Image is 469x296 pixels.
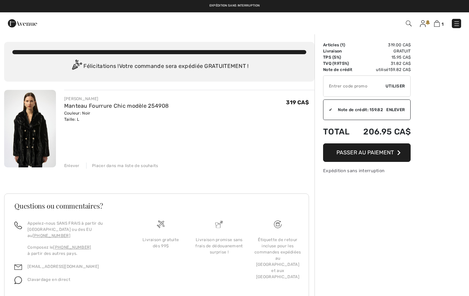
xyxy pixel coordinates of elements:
[64,110,169,122] div: Couleur: Noir Taille: L
[342,43,344,47] span: 1
[86,163,158,169] div: Placer dans ma liste de souhaits
[4,90,56,167] img: Manteau Fourrure Chic modèle 254908
[64,163,80,169] div: Enlever
[64,103,169,109] a: Manteau Fourrure Chic modèle 254908
[8,16,37,30] img: 1ère Avenue
[27,264,99,269] a: [EMAIL_ADDRESS][DOMAIN_NAME]
[323,143,411,162] button: Passer au paiement
[442,22,444,27] span: 1
[323,48,356,54] td: Livraison
[14,263,22,271] img: email
[12,60,306,73] div: Félicitations ! Votre commande sera expédiée GRATUITEMENT !
[195,237,243,255] div: Livraison promise sans frais de dédouanement surprise !
[356,120,411,143] td: 206.95 CA$
[27,277,70,282] span: Clavardage en direct
[53,245,91,250] a: [PHONE_NUMBER]
[356,67,411,73] td: utilisé
[14,222,22,229] img: call
[386,83,405,89] span: Utiliser
[14,202,299,209] h3: Questions ou commentaires?
[323,120,356,143] td: Total
[356,42,411,48] td: 319.00 CA$
[323,54,356,60] td: TPS (5%)
[254,237,301,280] div: Étiquette de retour incluse pour les commandes expédiées au [GEOGRAPHIC_DATA] et aux [GEOGRAPHIC_...
[8,20,37,26] a: 1ère Avenue
[137,237,184,249] div: Livraison gratuite dès 99$
[157,221,164,228] img: Livraison gratuite dès 99$
[70,60,83,73] img: Congratulation2.svg
[64,96,169,102] div: [PERSON_NAME]
[356,48,411,54] td: Gratuit
[386,107,405,113] span: Enlever
[27,244,123,257] p: Composez le à partir des autres pays.
[323,42,356,48] td: Articles ( )
[323,107,332,113] div: ✔
[33,233,70,238] a: [PHONE_NUMBER]
[286,99,309,106] span: 319 CA$
[323,60,356,67] td: TVQ (9.975%)
[434,19,444,27] a: 1
[356,60,411,67] td: 31.82 CA$
[434,20,440,27] img: Panier d'achat
[323,76,386,96] input: Code promo
[14,276,22,284] img: chat
[406,21,412,26] img: Recherche
[332,107,386,113] div: Note de crédit: 159.82
[356,54,411,60] td: 15.95 CA$
[274,221,282,228] img: Livraison gratuite dès 99$
[453,20,460,27] img: Menu
[420,20,426,27] img: Mes infos
[336,149,394,156] span: Passer au paiement
[323,167,411,174] div: Expédition sans interruption
[388,67,411,72] span: 159.82 CA$
[27,220,123,239] p: Appelez-nous SANS FRAIS à partir du [GEOGRAPHIC_DATA] ou des EU au
[323,67,356,73] td: Note de crédit
[215,221,223,228] img: Livraison promise sans frais de dédouanement surprise&nbsp;!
